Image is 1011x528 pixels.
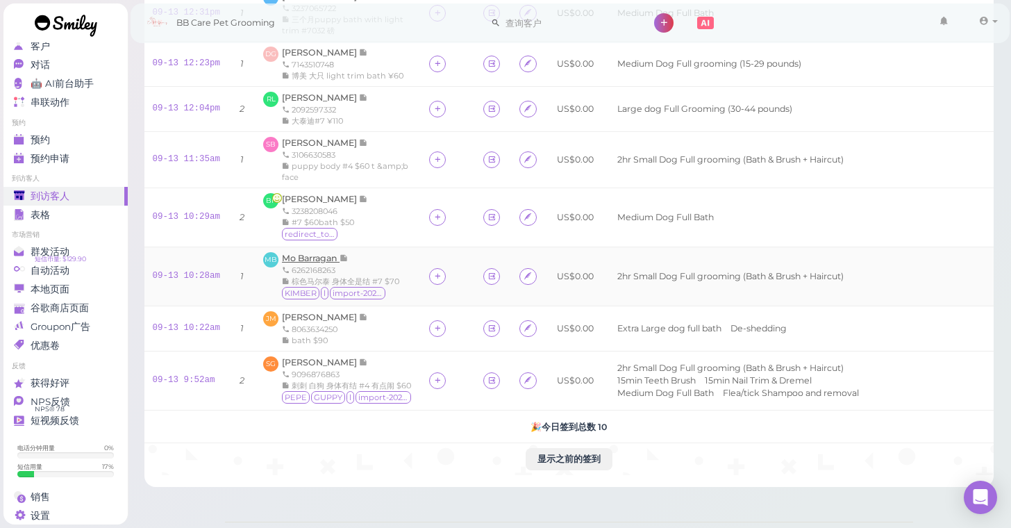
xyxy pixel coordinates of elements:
span: 记录 [359,312,368,322]
span: l [346,391,354,404]
span: 到访客人 [31,190,69,202]
span: NPS® 78 [35,404,65,415]
i: Agreement form [524,212,533,222]
a: 🤖 AI前台助手 [3,74,128,93]
li: Medium Dog Full Bath [614,211,717,224]
a: 销售 [3,488,128,506]
span: GUPPY [311,391,345,404]
a: 09-13 11:35am [153,154,221,164]
span: SG [263,356,278,372]
li: 2hr Small Dog Full grooming (Bath & Brush + Haircut) [614,270,847,283]
div: 2092597332 [282,104,368,115]
li: 15min Teeth Brush [614,374,699,387]
span: 记录 [359,47,368,58]
li: Extra Large dog full bath [614,322,725,335]
a: [PERSON_NAME] [282,312,368,322]
span: MB [263,252,278,267]
span: 棕色马尔泰 身体全是结 #7 $70 [292,277,399,286]
span: puppy body #4 $60 t &amp;b face [282,161,408,182]
span: 记录 [359,357,368,368]
div: 3106630583 [282,149,412,160]
a: 自动活动 [3,261,128,280]
li: Medium Dog Full Bath [614,387,717,399]
td: US$0.00 [549,247,602,306]
span: Mo Barragan [282,253,340,263]
span: 谷歌商店页面 [31,302,89,314]
span: 表格 [31,209,50,221]
span: 博美 大只 light trim bath ¥60 [292,71,403,81]
td: US$0.00 [549,306,602,352]
a: 串联动作 [3,93,128,112]
a: 对话 [3,56,128,74]
h5: 🎉 今日签到总数 10 [153,422,986,432]
a: Mo Barragan [282,253,349,263]
i: 1 [240,58,244,69]
span: 记录 [340,253,349,263]
td: US$0.00 [549,352,602,411]
span: [PERSON_NAME] [282,92,359,103]
i: Agreement form [524,154,533,165]
span: RL [263,92,278,107]
i: 2 [240,212,244,222]
i: Agreement form [524,271,533,281]
div: 短信用量 [17,462,42,471]
a: [PERSON_NAME] [282,357,368,368]
div: Open Intercom Messenger [964,481,997,514]
li: 市场营销 [3,230,128,240]
i: Agreement form [524,375,533,386]
a: 09-13 10:28am [153,271,221,281]
i: Agreement form [524,323,533,333]
span: 记录 [359,92,368,103]
span: 短信币量: $129.90 [35,254,86,265]
li: Medium Dog Full grooming (15-29 pounds) [614,58,805,70]
td: US$0.00 [549,132,602,188]
span: 自动活动 [31,265,69,277]
li: 2hr Small Dog Full grooming (Bath & Brush + Haircut) [614,362,847,374]
i: Agreement form [524,104,533,114]
span: 对话 [31,59,50,71]
span: 串联动作 [31,97,69,108]
div: 17 % [102,462,114,471]
a: [PERSON_NAME] [282,92,368,103]
span: 记录 [359,194,368,204]
a: [PERSON_NAME] [282,47,368,58]
span: [PERSON_NAME] [282,194,359,204]
span: l [321,287,328,299]
i: 2 [240,375,244,386]
span: [PERSON_NAME] [282,138,359,148]
i: 1 [240,271,244,281]
span: #7 $60bath $50 [292,217,354,227]
span: JM [263,311,278,327]
i: 2 [240,104,244,114]
a: 预约 [3,131,128,149]
span: 预约申请 [31,153,69,165]
div: 8063634250 [282,324,368,335]
span: 设置 [31,510,50,522]
td: US$0.00 [549,42,602,87]
span: Groupon广告 [31,321,90,333]
span: import-2025-02-03 [356,391,411,404]
a: [PERSON_NAME] [282,138,368,148]
span: 群发活动 [31,246,69,258]
td: US$0.00 [549,188,602,247]
span: [PERSON_NAME] [282,312,359,322]
td: US$0.00 [549,87,602,132]
div: 6262168263 [282,265,399,276]
div: 0 % [104,443,114,452]
a: 本地页面 [3,280,128,299]
i: 1 [240,323,244,333]
i: 1 [240,154,244,165]
a: 谷歌商店页面 [3,299,128,317]
span: BF [263,193,278,208]
span: 获得好评 [31,377,69,389]
a: 优惠卷 [3,336,128,355]
span: DG [263,47,278,62]
a: 09-13 12:23pm [153,58,221,68]
a: 群发活动 短信币量: $129.90 [3,242,128,261]
span: 优惠卷 [31,340,60,352]
a: 获得好评 [3,374,128,393]
li: Flea/tick Shampoo and removal [719,387,862,399]
button: 显示之前的签到 [526,448,612,470]
a: Groupon广告 [3,317,128,336]
a: 预约申请 [3,149,128,168]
